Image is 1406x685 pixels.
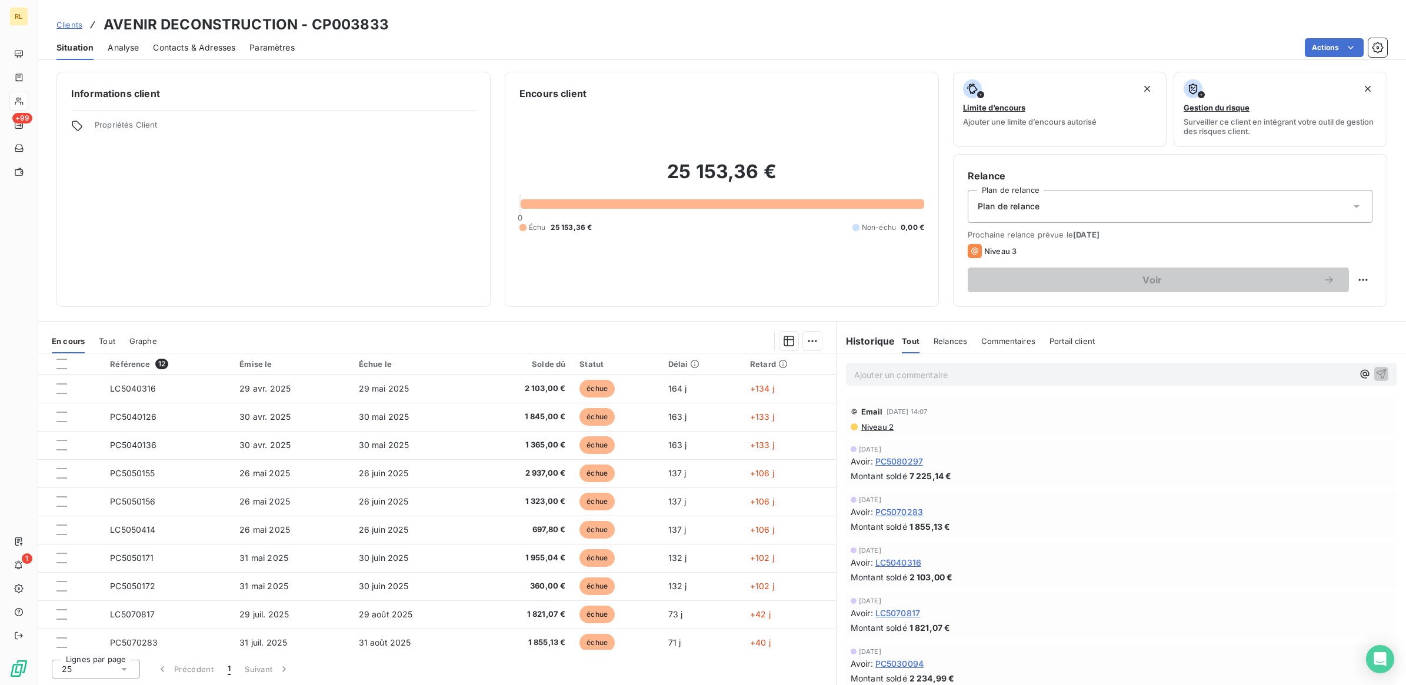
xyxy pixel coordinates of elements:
[875,506,923,518] span: PC5070283
[837,334,895,348] h6: Historique
[862,222,896,233] span: Non-échu
[481,552,566,564] span: 1 955,04 €
[579,634,615,651] span: échue
[110,553,154,563] span: PC5050171
[239,637,287,647] span: 31 juil. 2025
[519,86,587,101] h6: Encours client
[481,496,566,507] span: 1 323,00 €
[579,606,615,623] span: échue
[56,19,82,31] a: Clients
[668,383,687,393] span: 164 j
[359,440,409,450] span: 30 mai 2025
[1366,645,1394,673] div: Open Intercom Messenger
[9,7,28,26] div: RL
[481,467,566,479] span: 2 937,00 €
[851,672,907,684] span: Montant soldé
[982,275,1323,285] span: Voir
[110,581,155,591] span: PC5050172
[359,383,409,393] span: 29 mai 2025
[239,524,290,534] span: 26 mai 2025
[481,524,566,536] span: 697,80 €
[668,412,687,422] span: 163 j
[481,580,566,592] span: 360,00 €
[668,496,687,506] span: 137 j
[859,496,881,503] span: [DATE]
[579,359,654,369] div: Statut
[984,246,1017,256] span: Niveau 3
[239,553,288,563] span: 31 mai 2025
[1073,230,1100,239] span: [DATE]
[359,609,413,619] span: 29 août 2025
[153,42,235,54] span: Contacts & Adresses
[934,336,967,346] span: Relances
[750,383,774,393] span: +134 j
[529,222,546,233] span: Échu
[110,440,156,450] span: PC5040136
[901,222,924,233] span: 0,00 €
[909,621,951,634] span: 1 821,07 €
[859,446,881,453] span: [DATE]
[579,436,615,454] span: échue
[239,412,291,422] span: 30 avr. 2025
[110,637,158,647] span: PC5070283
[359,496,409,506] span: 26 juin 2025
[668,553,687,563] span: 132 j
[249,42,295,54] span: Paramètres
[968,169,1372,183] h6: Relance
[668,468,687,478] span: 137 j
[359,359,467,369] div: Échue le
[239,359,344,369] div: Émise le
[909,520,951,533] span: 1 855,13 €
[851,470,907,482] span: Montant soldé
[99,336,115,346] span: Tout
[750,468,774,478] span: +106 j
[909,672,955,684] span: 2 234,99 €
[110,496,155,506] span: PC5050156
[481,359,566,369] div: Solde dû
[56,42,94,54] span: Situation
[228,663,231,675] span: 1
[481,637,566,649] span: 1 855,13 €
[859,547,881,554] span: [DATE]
[155,359,168,369] span: 12
[953,72,1167,147] button: Limite d’encoursAjouter une limite d’encours autorisé
[851,657,873,670] span: Avoir :
[750,440,774,450] span: +133 j
[875,607,920,619] span: LC5070817
[851,621,907,634] span: Montant soldé
[668,581,687,591] span: 132 j
[71,86,476,101] h6: Informations client
[104,14,389,35] h3: AVENIR DECONSTRUCTION - CP003833
[860,422,894,432] span: Niveau 2
[238,657,297,681] button: Suivant
[750,496,774,506] span: +106 j
[902,336,919,346] span: Tout
[62,663,72,675] span: 25
[110,412,156,422] span: PC5040126
[750,524,774,534] span: +106 j
[579,577,615,595] span: échue
[110,524,155,534] span: LC5050414
[668,524,687,534] span: 137 j
[481,411,566,423] span: 1 845,00 €
[551,222,592,233] span: 25 153,36 €
[52,336,85,346] span: En cours
[909,470,952,482] span: 7 225,14 €
[110,383,156,393] span: LC5040316
[110,468,155,478] span: PC5050155
[1184,103,1250,112] span: Gestion du risque
[981,336,1035,346] span: Commentaires
[359,468,409,478] span: 26 juin 2025
[9,659,28,678] img: Logo LeanPay
[239,609,289,619] span: 29 juil. 2025
[110,609,155,619] span: LC5070817
[239,468,290,478] span: 26 mai 2025
[861,407,883,416] span: Email
[851,607,873,619] span: Avoir :
[129,336,157,346] span: Graphe
[481,383,566,395] span: 2 103,00 €
[481,439,566,451] span: 1 365,00 €
[1184,117,1377,136] span: Surveiller ce client en intégrant votre outil de gestion des risques client.
[579,493,615,510] span: échue
[851,520,907,533] span: Montant soldé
